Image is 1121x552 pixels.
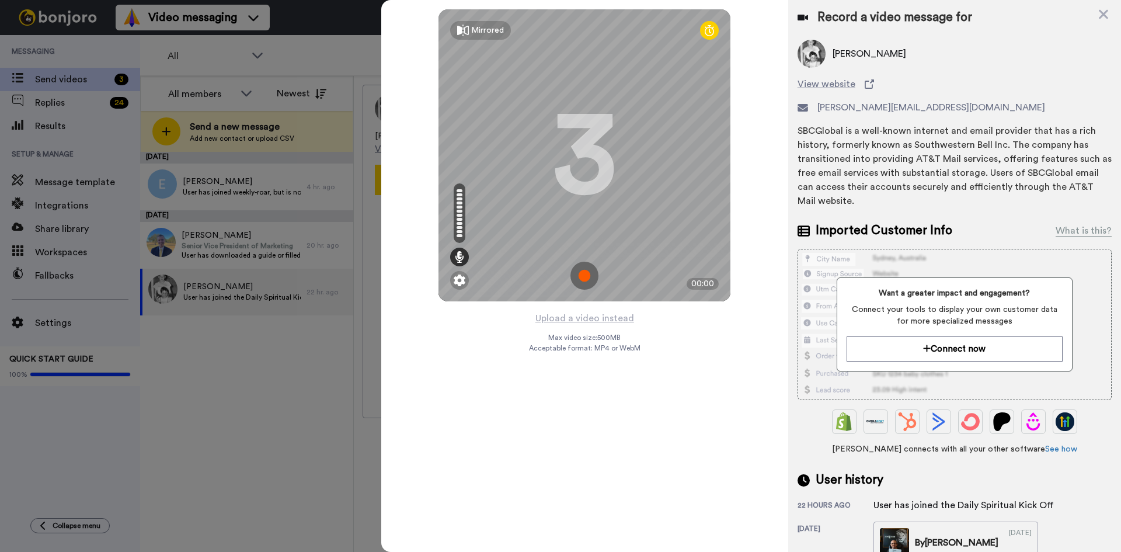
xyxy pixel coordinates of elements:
button: Upload a video instead [532,311,638,326]
span: Imported Customer Info [816,222,952,239]
span: Connect your tools to display your own customer data for more specialized messages [847,304,1062,327]
img: ConvertKit [961,412,980,431]
span: [PERSON_NAME] connects with all your other software [798,443,1112,455]
div: What is this? [1056,224,1112,238]
img: Shopify [835,412,854,431]
span: Max video size: 500 MB [548,333,621,342]
span: Acceptable format: MP4 or WebM [529,343,640,353]
img: Drip [1024,412,1043,431]
button: Connect now [847,336,1062,362]
img: ic_record_start.svg [570,262,598,290]
img: ActiveCampaign [929,412,948,431]
img: Hubspot [898,412,917,431]
div: 00:00 [687,278,719,290]
img: ic_gear.svg [454,275,465,286]
div: SBCGlobal is a well-known internet and email provider that has a rich history, formerly known as ... [798,124,1112,208]
div: User has joined the Daily Spiritual Kick Off [873,498,1054,512]
span: [PERSON_NAME][EMAIL_ADDRESS][DOMAIN_NAME] [817,100,1045,114]
div: 22 hours ago [798,501,873,512]
div: 3 [552,112,617,199]
a: View website [798,77,1112,91]
div: By [PERSON_NAME] [915,536,998,550]
img: GoHighLevel [1056,412,1074,431]
img: Ontraport [866,412,885,431]
a: See how [1045,445,1077,453]
span: View website [798,77,855,91]
span: Want a greater impact and engagement? [847,287,1062,299]
img: Patreon [993,412,1011,431]
span: User history [816,471,883,489]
